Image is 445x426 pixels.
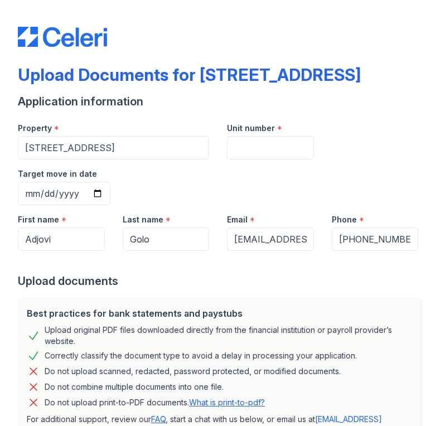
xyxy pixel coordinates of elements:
a: What is print-to-pdf? [189,398,265,407]
div: Application information [18,94,427,109]
label: Property [18,123,52,134]
label: Last name [123,214,163,225]
label: Phone [332,214,357,225]
label: Target move in date [18,168,97,180]
div: Best practices for bank statements and paystubs [27,307,414,320]
label: First name [18,214,59,225]
div: Upload documents [18,273,427,289]
div: Correctly classify the document type to avoid a delay in processing your application. [45,349,357,362]
a: FAQ [151,414,166,424]
div: Do not upload scanned, redacted, password protected, or modified documents. [45,365,341,378]
label: Email [227,214,248,225]
div: Upload original PDF files downloaded directly from the financial institution or payroll provider’... [45,325,414,347]
p: Do not upload print-to-PDF documents. [45,397,265,408]
label: Unit number [227,123,275,134]
div: Do not combine multiple documents into one file. [45,380,224,394]
div: Upload Documents for [STREET_ADDRESS] [18,65,361,85]
img: CE_Logo_Blue-a8612792a0a2168367f1c8372b55b34899dd931a85d93a1a3d3e32e68fde9ad4.png [18,27,107,47]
